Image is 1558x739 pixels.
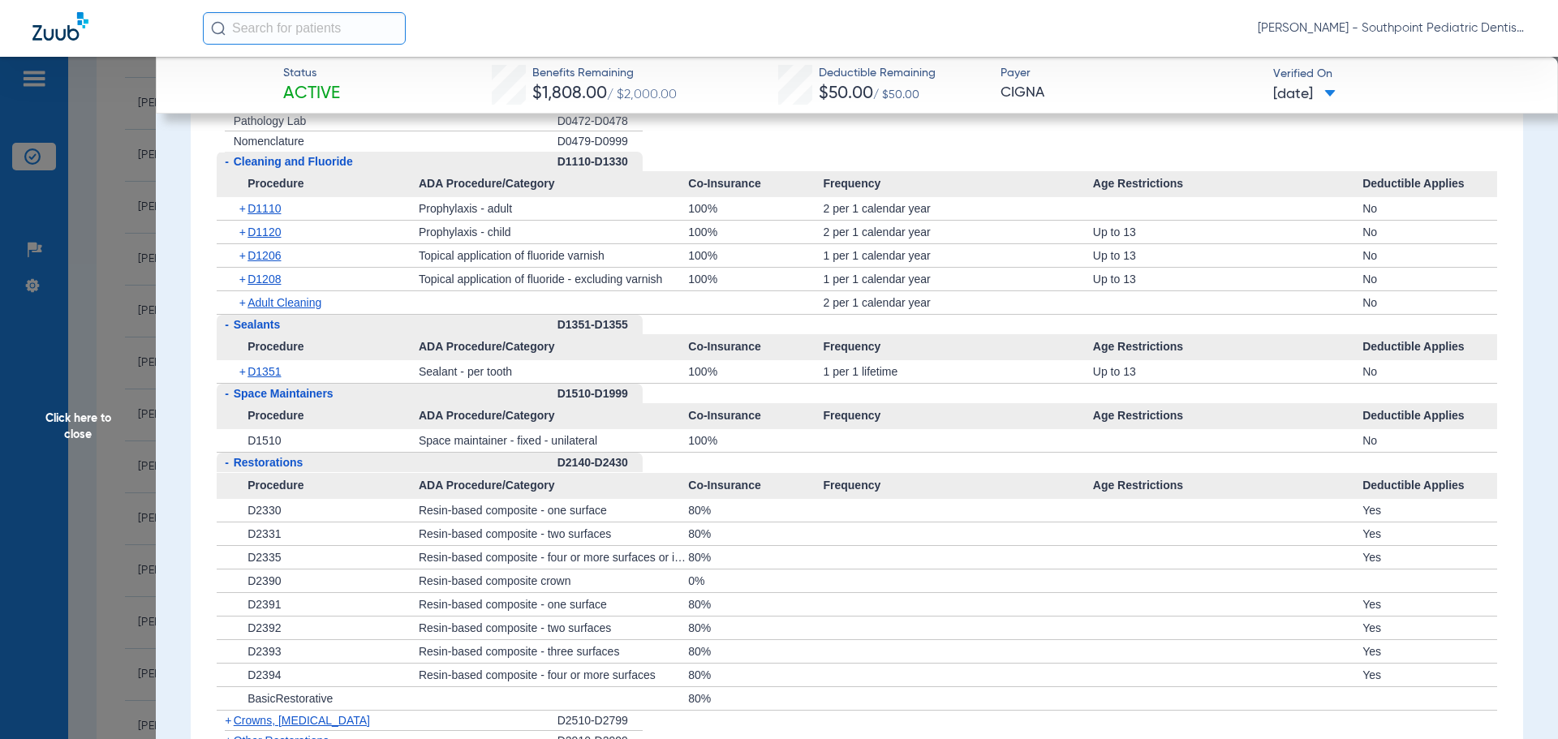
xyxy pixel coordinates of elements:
[1001,83,1259,103] span: CIGNA
[239,197,248,220] span: +
[247,551,281,564] span: D2335
[1362,221,1497,243] div: No
[419,664,688,686] div: Resin-based composite - four or more surfaces
[419,171,688,197] span: ADA Procedure/Category
[1362,499,1497,522] div: Yes
[247,296,321,309] span: Adult Cleaning
[247,692,333,705] span: BasicRestorative
[225,714,231,727] span: +
[419,546,688,569] div: Resin-based composite - four or more surfaces or involving incisal angle (anterior)
[557,111,643,132] div: D0472-D0478
[234,318,281,331] span: Sealants
[419,244,688,267] div: Topical application of fluoride varnish
[1362,403,1497,429] span: Deductible Applies
[607,88,677,101] span: / $2,000.00
[873,89,919,101] span: / $50.00
[688,546,823,569] div: 80%
[823,334,1092,360] span: Frequency
[688,244,823,267] div: 100%
[217,171,419,197] span: Procedure
[1093,171,1362,197] span: Age Restrictions
[1273,66,1532,83] span: Verified On
[823,244,1092,267] div: 1 per 1 calendar year
[247,621,281,634] span: D2392
[688,664,823,686] div: 80%
[1362,334,1497,360] span: Deductible Applies
[557,711,643,732] div: D2510-D2799
[1477,661,1558,739] iframe: Chat Widget
[247,365,281,378] span: D1351
[688,687,823,710] div: 80%
[688,334,823,360] span: Co-Insurance
[32,12,88,41] img: Zuub Logo
[225,318,229,331] span: -
[247,226,281,238] span: D1120
[217,473,419,499] span: Procedure
[1362,268,1497,290] div: No
[688,473,823,499] span: Co-Insurance
[419,593,688,616] div: Resin-based composite - one surface
[247,273,281,286] span: D1208
[225,155,229,168] span: -
[1258,20,1526,37] span: [PERSON_NAME] - Southpoint Pediatric Dentistry
[283,83,340,105] span: Active
[211,21,226,36] img: Search Icon
[1093,334,1362,360] span: Age Restrictions
[234,114,307,127] span: Pathology Lab
[1362,664,1497,686] div: Yes
[688,171,823,197] span: Co-Insurance
[419,197,688,220] div: Prophylaxis - adult
[823,403,1092,429] span: Frequency
[247,574,281,587] span: D2390
[1362,360,1497,383] div: No
[239,291,248,314] span: +
[688,499,823,522] div: 80%
[1362,640,1497,663] div: Yes
[419,334,688,360] span: ADA Procedure/Category
[419,268,688,290] div: Topical application of fluoride - excluding varnish
[419,403,688,429] span: ADA Procedure/Category
[234,135,304,148] span: Nomenclature
[234,714,370,727] span: Crowns, [MEDICAL_DATA]
[688,569,823,592] div: 0%
[239,360,248,383] span: +
[283,65,340,82] span: Status
[217,403,419,429] span: Procedure
[688,593,823,616] div: 80%
[419,473,688,499] span: ADA Procedure/Category
[247,504,281,517] span: D2330
[247,527,281,540] span: D2331
[225,387,229,400] span: -
[1362,522,1497,545] div: Yes
[688,429,823,452] div: 100%
[1362,546,1497,569] div: Yes
[247,434,281,447] span: D1510
[419,429,688,452] div: Space maintainer - fixed - unilateral
[1093,473,1362,499] span: Age Restrictions
[532,85,607,102] span: $1,808.00
[557,453,643,474] div: D2140-D2430
[1362,429,1497,452] div: No
[1362,244,1497,267] div: No
[823,291,1092,314] div: 2 per 1 calendar year
[1093,360,1362,383] div: Up to 13
[1362,617,1497,639] div: Yes
[557,384,643,404] div: D1510-D1999
[557,131,643,152] div: D0479-D0999
[823,473,1092,499] span: Frequency
[688,221,823,243] div: 100%
[688,360,823,383] div: 100%
[1093,221,1362,243] div: Up to 13
[1362,171,1497,197] span: Deductible Applies
[247,249,281,262] span: D1206
[819,85,873,102] span: $50.00
[688,403,823,429] span: Co-Insurance
[1001,65,1259,82] span: Payer
[419,360,688,383] div: Sealant - per tooth
[557,315,643,335] div: D1351-D1355
[688,268,823,290] div: 100%
[234,456,303,469] span: Restorations
[239,268,248,290] span: +
[1362,197,1497,220] div: No
[532,65,677,82] span: Benefits Remaining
